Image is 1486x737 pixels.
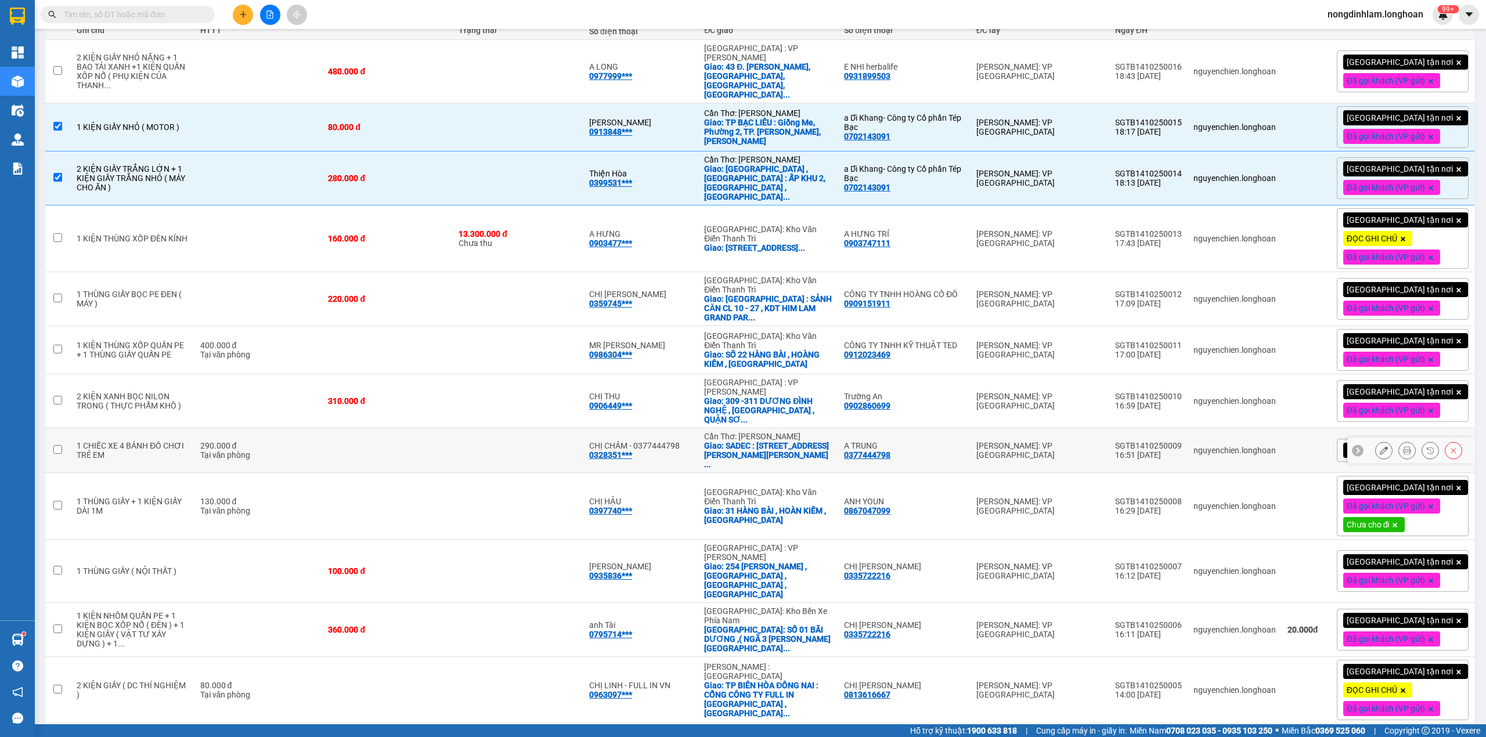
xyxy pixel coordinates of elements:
sup: 1 [22,632,26,635]
div: CHỊ LINH - FULL IN VN [589,681,692,690]
div: 310.000 đ [328,396,447,406]
div: 0903747111 [844,239,890,248]
div: 400.000 đ [200,341,317,350]
div: [GEOGRAPHIC_DATA]: Kho Văn Điển Thanh Trì [704,225,832,243]
span: file-add [266,10,274,19]
div: SGTB1410250008 [1115,497,1182,506]
span: Đã gọi khách (VP gửi) [1347,354,1425,364]
div: 16:29 [DATE] [1115,506,1182,515]
div: ANH HUỲNH CÔNG HỮU [589,562,692,571]
div: 1 KIỆN NHÔM QUẤN PE + 1 KIỆN BỌC XỐP NỔ ( ĐÈN ) + 1 KIỆN GIẤY ( VẬT TƯ XÂY DỰNG ) + 1 MÁY NÉN KHÍ... [77,611,189,648]
div: nguyenchien.longhoan [1193,174,1276,183]
strong: 0369 525 060 [1315,726,1365,735]
div: Trạng thái [459,26,568,35]
div: 2 KIỆN GIẤY NHỎ NẶNG + 1 BAO TẢI XANH +1 KIỆN QUẤN XỐP NỔ ( PHỤ KIỆN CỦA THANH BARIER ) [77,53,189,90]
div: MR NGUYỄN BÁ PHI [589,341,692,350]
div: 2 KIỆN XANH BỌC NILON TRONG ( THỰC PHẨM KHÔ ) [77,392,189,410]
img: warehouse-icon [12,133,24,146]
span: | [1026,724,1027,737]
div: Số điện thoại [844,26,965,35]
span: Đã gọi khách (VP gửi) [1347,131,1425,142]
div: Trần Thanh Tuân [589,118,692,127]
div: 1 CHIẾC XE 4 BÁNH ĐỒ CHƠI TRẺ EM [77,441,189,460]
span: ... [741,415,748,424]
span: ... [783,192,790,201]
div: 0813616667 [844,690,890,699]
div: [GEOGRAPHIC_DATA]: Kho Văn Điển Thanh Trì [704,276,832,294]
div: SGTB1410250014 [1115,169,1182,178]
div: [PERSON_NAME]: VP [GEOGRAPHIC_DATA] [976,341,1103,359]
div: Giao: SỐ 22 HÀNG BÀI , HOÀNG KIẾM , HÀ NỘI [704,350,832,368]
div: Giao: 43 Đ. Dũng Sĩ Thanh Khê, Thanh Khê Tây, Liên Chiểu, Đà Nẵng [704,62,832,99]
strong: 20.000 đ [1287,625,1318,634]
div: Tại văn phòng [200,450,317,460]
div: CHỊ THU [589,392,692,401]
img: warehouse-icon [12,104,24,117]
span: Đã gọi khách (VP gửi) [1347,501,1425,511]
div: ĐC lấy [976,26,1094,35]
div: 1 THÙNG GIẤY ( NỘI THẤT ) [77,566,189,576]
div: 220.000 đ [328,294,447,304]
span: question-circle [12,660,23,671]
span: Đã gọi khách (VP gửi) [1347,703,1425,714]
div: 18:17 [DATE] [1115,127,1182,136]
div: 290.000 đ [200,441,317,450]
div: Giao: 31 HÀNG BÀI , HOÀN KIẾM , HÀ NỘI [704,506,832,525]
div: [PERSON_NAME] : [GEOGRAPHIC_DATA] [704,662,832,681]
span: Đã gọi khách (VP gửi) [1347,405,1425,416]
div: a Dĩ Khang- Công ty Cổ phần Tép Bạc [844,164,965,183]
span: notification [12,687,23,698]
div: Cần Thơ: [PERSON_NAME] [704,432,832,441]
span: ĐỌC GHI CHÚ [1347,685,1397,695]
span: ⚪️ [1275,728,1279,733]
span: [GEOGRAPHIC_DATA] tận nơi [1347,113,1453,123]
div: CÔNG TY TNHH HOÀNG CỐ ĐÔ [844,290,965,299]
div: nguyenchien.longhoan [1193,345,1276,355]
div: 0912023469 [844,350,890,359]
div: Tại văn phòng [200,506,317,515]
div: 100.000 đ [328,566,447,576]
div: SGTB1410250007 [1115,562,1182,571]
img: warehouse-icon [12,75,24,88]
span: aim [293,10,301,19]
div: SGTB1410250006 [1115,620,1182,630]
div: nguyenchien.longhoan [1193,501,1276,511]
div: CHỊ CHÂM - 0377444798 [589,441,692,450]
div: [GEOGRAPHIC_DATA]: Kho Văn Điển Thanh Trì [704,487,832,506]
span: search [48,10,56,19]
div: Số điện thoại [589,27,692,36]
div: [GEOGRAPHIC_DATA] : VP [PERSON_NAME] [704,44,832,62]
div: Sửa đơn hàng [1375,442,1393,459]
span: ... [783,709,790,718]
div: 14:00 [DATE] [1115,690,1182,699]
img: icon-new-feature [1438,9,1448,20]
div: CHỊ LAN VY [844,681,965,690]
span: Miền Nam [1130,724,1272,737]
img: warehouse-icon [12,634,24,646]
div: [PERSON_NAME]: VP [GEOGRAPHIC_DATA] [976,118,1103,136]
div: SGTB1410250013 [1115,229,1182,239]
div: anh Tài [589,620,692,630]
div: ĐC giao [704,26,823,35]
div: 0377444798 [844,450,890,460]
div: SGTB1410250009 [1115,441,1182,450]
span: [GEOGRAPHIC_DATA] tận nơi [1347,164,1453,174]
span: nongdinhlam.longhoan [1318,7,1433,21]
div: 0702143091 [844,132,890,141]
div: SGTB1410250016 [1115,62,1182,71]
div: 1 KIỆN THÙNG XỐP ĐÈN KÍNH [77,234,189,243]
div: 18:13 [DATE] [1115,178,1182,187]
div: [PERSON_NAME]: VP [GEOGRAPHIC_DATA] [976,681,1103,699]
span: [GEOGRAPHIC_DATA] tận nơi [1347,215,1453,225]
div: CHỊ NIN [844,620,965,630]
span: [GEOGRAPHIC_DATA] tận nơi [1347,557,1453,567]
div: 16:59 [DATE] [1115,401,1182,410]
div: [PERSON_NAME]: VP [GEOGRAPHIC_DATA] [976,62,1103,81]
div: [PERSON_NAME]: VP [GEOGRAPHIC_DATA] [976,562,1103,580]
div: Cần Thơ: [PERSON_NAME] [704,155,832,164]
div: [PERSON_NAME]: VP [GEOGRAPHIC_DATA] [976,620,1103,639]
button: aim [287,5,307,25]
sup: 748 [1437,5,1459,13]
div: SGTB1410250012 [1115,290,1182,299]
span: [GEOGRAPHIC_DATA] tận nơi [1347,615,1453,626]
